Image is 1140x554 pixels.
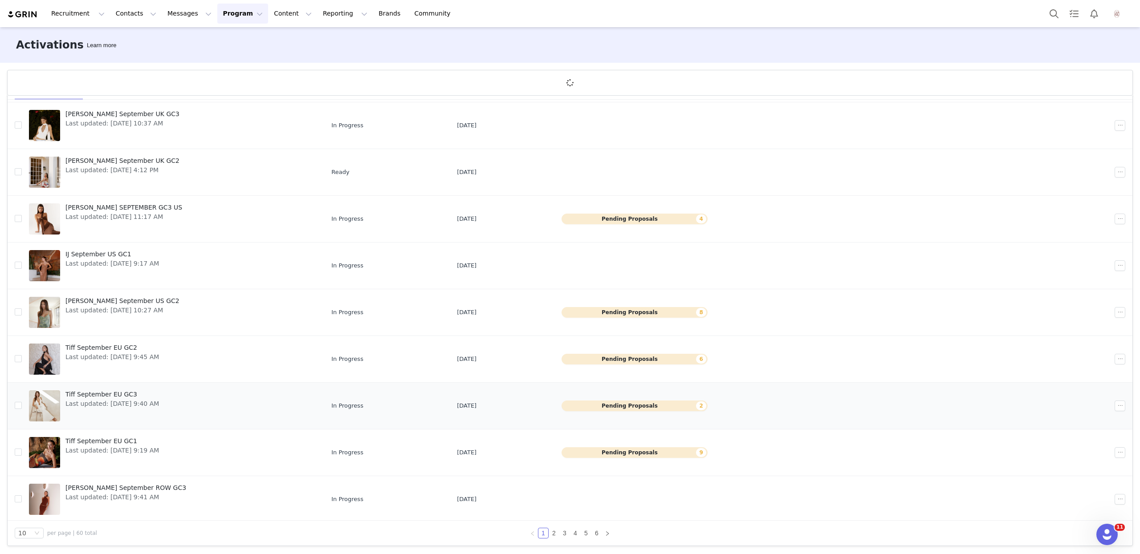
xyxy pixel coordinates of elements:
[1084,4,1104,24] button: Notifications
[562,447,707,458] button: Pending Proposals9
[331,168,349,177] span: Ready
[65,296,179,306] span: [PERSON_NAME] September US GC2
[331,448,363,457] span: In Progress
[65,250,159,259] span: IJ September US GC1
[65,446,159,455] span: Last updated: [DATE] 9:19 AM
[559,528,570,538] li: 3
[65,156,179,166] span: [PERSON_NAME] September UK GC2
[581,528,591,538] li: 5
[29,248,317,283] a: IJ September US GC1Last updated: [DATE] 9:17 AM
[65,343,159,352] span: Tiff September EU GC2
[29,201,317,237] a: [PERSON_NAME] SEPTEMBER GC3 USLast updated: [DATE] 11:17 AM
[527,528,538,538] li: Previous Page
[409,4,460,24] a: Community
[570,528,581,538] li: 4
[85,41,118,50] div: Tooltip anchor
[217,4,268,24] button: Program
[29,295,317,330] a: [PERSON_NAME] September US GC2Last updated: [DATE] 10:27 AM
[29,108,317,143] a: [PERSON_NAME] September UK GC3Last updated: [DATE] 10:37 AM
[457,214,476,223] span: [DATE]
[65,212,182,222] span: Last updated: [DATE] 11:17 AM
[605,531,610,536] i: icon: right
[549,528,559,538] a: 2
[269,4,317,24] button: Content
[1110,7,1124,21] img: bf0dfcac-79dc-4025-b99b-c404a9313236.png
[7,10,38,19] img: grin logo
[331,121,363,130] span: In Progress
[591,528,602,538] li: 6
[457,121,476,130] span: [DATE]
[457,401,476,410] span: [DATE]
[29,154,317,190] a: [PERSON_NAME] September UK GC2Last updated: [DATE] 4:12 PM
[65,109,179,119] span: [PERSON_NAME] September UK GC3
[65,259,159,268] span: Last updated: [DATE] 9:17 AM
[65,493,186,502] span: Last updated: [DATE] 9:41 AM
[29,341,317,377] a: Tiff September EU GC2Last updated: [DATE] 9:45 AM
[581,528,591,538] a: 5
[538,528,549,538] li: 1
[562,400,707,411] button: Pending Proposals2
[530,531,535,536] i: icon: left
[331,261,363,270] span: In Progress
[457,448,476,457] span: [DATE]
[331,308,363,317] span: In Progress
[549,528,559,538] li: 2
[592,528,602,538] a: 6
[457,261,476,270] span: [DATE]
[1115,524,1125,531] span: 11
[65,306,179,315] span: Last updated: [DATE] 10:27 AM
[331,401,363,410] span: In Progress
[570,528,580,538] a: 4
[560,528,570,538] a: 3
[65,390,159,399] span: Tiff September EU GC3
[18,528,26,538] div: 10
[562,307,707,318] button: Pending Proposals8
[65,166,179,175] span: Last updated: [DATE] 4:12 PM
[110,4,162,24] button: Contacts
[562,214,707,224] button: Pending Proposals4
[457,355,476,364] span: [DATE]
[1096,524,1118,545] iframe: Intercom live chat
[562,354,707,364] button: Pending Proposals6
[46,4,110,24] button: Recruitment
[457,168,476,177] span: [DATE]
[1104,7,1133,21] button: Profile
[457,308,476,317] span: [DATE]
[318,4,373,24] button: Reporting
[65,352,159,362] span: Last updated: [DATE] 9:45 AM
[1064,4,1084,24] a: Tasks
[29,435,317,470] a: Tiff September EU GC1Last updated: [DATE] 9:19 AM
[65,483,186,493] span: [PERSON_NAME] September ROW GC3
[47,529,97,537] span: per page | 60 total
[1044,4,1064,24] button: Search
[331,214,363,223] span: In Progress
[34,530,40,537] i: icon: down
[29,388,317,424] a: Tiff September EU GC3Last updated: [DATE] 9:40 AM
[65,437,159,446] span: Tiff September EU GC1
[162,4,217,24] button: Messages
[602,528,613,538] li: Next Page
[16,37,84,53] h3: Activations
[29,481,317,517] a: [PERSON_NAME] September ROW GC3Last updated: [DATE] 9:41 AM
[65,399,159,408] span: Last updated: [DATE] 9:40 AM
[373,4,408,24] a: Brands
[331,495,363,504] span: In Progress
[457,495,476,504] span: [DATE]
[331,355,363,364] span: In Progress
[65,203,182,212] span: [PERSON_NAME] SEPTEMBER GC3 US
[538,528,548,538] a: 1
[65,119,179,128] span: Last updated: [DATE] 10:37 AM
